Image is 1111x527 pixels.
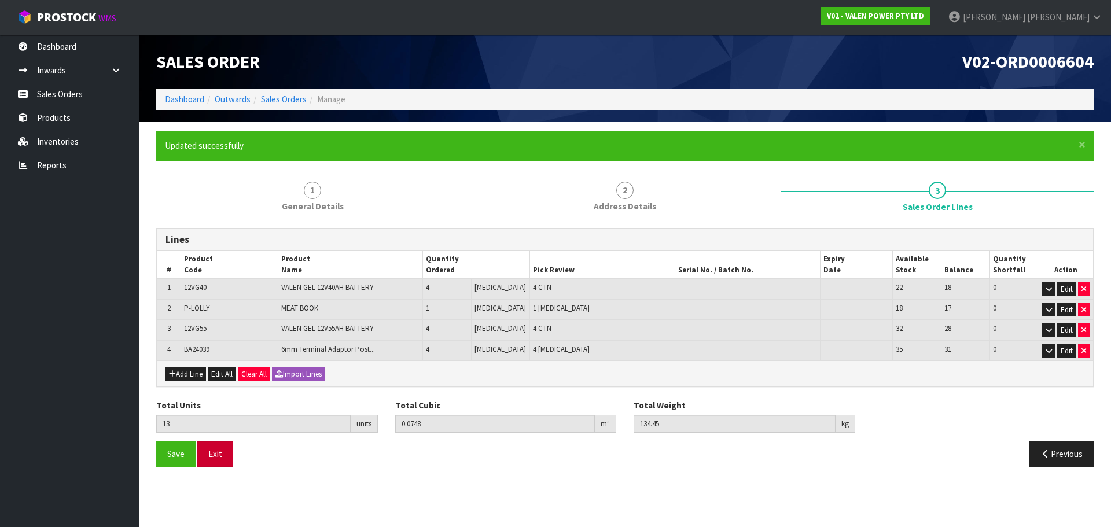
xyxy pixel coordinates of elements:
span: 1 [167,282,171,292]
button: Edit [1057,282,1076,296]
button: Edit [1057,303,1076,317]
strong: V02 - VALEN POWER PTY LTD [827,11,924,21]
span: 28 [944,323,951,333]
span: [PERSON_NAME] [963,12,1025,23]
h3: Lines [165,234,1084,245]
th: Product Code [181,251,278,279]
button: Exit [197,441,233,466]
button: Save [156,441,196,466]
span: 4 [426,323,429,333]
span: 0 [993,344,996,354]
span: 0 [993,303,996,313]
button: Add Line [165,367,206,381]
span: VALEN GEL 12V55AH BATTERY [281,323,373,333]
span: Manage [317,94,345,105]
span: [MEDICAL_DATA] [474,323,526,333]
span: Updated successfully [165,140,244,151]
span: 1 [426,303,429,313]
span: BA24039 [184,344,209,354]
span: 12VG40 [184,282,207,292]
button: Import Lines [272,367,325,381]
span: [MEDICAL_DATA] [474,282,526,292]
span: P-LOLLY [184,303,209,313]
span: Save [167,448,185,459]
div: kg [836,415,855,433]
button: Edit All [208,367,236,381]
div: m³ [595,415,616,433]
th: Quantity Shortfall [989,251,1038,279]
th: Available Stock [893,251,941,279]
span: 3 [929,182,946,199]
span: 6mm Terminal Adaptor Post... [281,344,375,354]
span: 31 [944,344,951,354]
input: Total Units [156,415,351,433]
button: Edit [1057,344,1076,358]
span: [MEDICAL_DATA] [474,303,526,313]
span: MEAT BOOK [281,303,318,313]
label: Total Cubic [395,399,440,411]
button: Previous [1029,441,1094,466]
th: Expiry Date [821,251,893,279]
span: 4 [167,344,171,354]
span: V02-ORD0006604 [962,50,1094,72]
span: 12VG55 [184,323,207,333]
span: Address Details [594,200,656,212]
a: Dashboard [165,94,204,105]
a: Sales Orders [261,94,307,105]
th: Product Name [278,251,423,279]
div: units [351,415,378,433]
span: 2 [167,303,171,313]
span: 32 [896,323,903,333]
input: Total Cubic [395,415,595,433]
span: 18 [944,282,951,292]
span: × [1079,137,1086,153]
span: 2 [616,182,634,199]
span: 4 [MEDICAL_DATA] [533,344,590,354]
th: Quantity Ordered [423,251,530,279]
span: 17 [944,303,951,313]
button: Clear All [238,367,270,381]
span: 4 CTN [533,282,551,292]
th: Pick Review [530,251,675,279]
span: 0 [993,323,996,333]
small: WMS [98,13,116,24]
span: 4 CTN [533,323,551,333]
span: [PERSON_NAME] [1027,12,1090,23]
th: # [157,251,181,279]
span: 4 [426,282,429,292]
th: Balance [941,251,990,279]
label: Total Units [156,399,201,411]
span: 1 [MEDICAL_DATA] [533,303,590,313]
span: 0 [993,282,996,292]
span: VALEN GEL 12V40AH BATTERY [281,282,373,292]
th: Serial No. / Batch No. [675,251,821,279]
th: Action [1038,251,1093,279]
span: 1 [304,182,321,199]
button: Edit [1057,323,1076,337]
span: ProStock [37,10,96,25]
span: 22 [896,282,903,292]
a: Outwards [215,94,251,105]
span: Sales Order [156,50,260,72]
input: Total Weight [634,415,836,433]
span: Sales Order Lines [903,201,973,213]
span: Sales Order Lines [156,219,1094,476]
span: General Details [282,200,344,212]
label: Total Weight [634,399,686,411]
span: 4 [426,344,429,354]
span: 3 [167,323,171,333]
img: cube-alt.png [17,10,32,24]
span: 18 [896,303,903,313]
span: 35 [896,344,903,354]
span: [MEDICAL_DATA] [474,344,526,354]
